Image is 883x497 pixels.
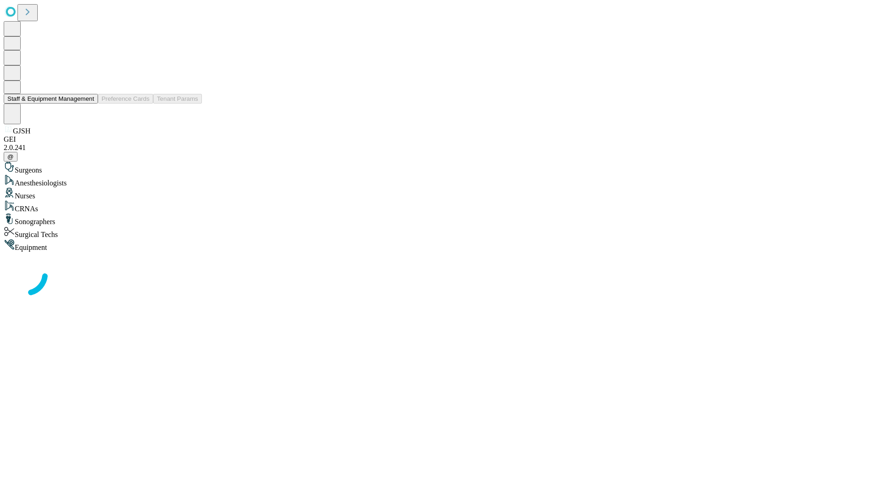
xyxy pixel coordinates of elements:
[4,162,879,174] div: Surgeons
[4,187,879,200] div: Nurses
[7,153,14,160] span: @
[4,213,879,226] div: Sonographers
[4,135,879,144] div: GEI
[13,127,30,135] span: GJSH
[4,94,98,104] button: Staff & Equipment Management
[4,174,879,187] div: Anesthesiologists
[4,239,879,252] div: Equipment
[4,226,879,239] div: Surgical Techs
[98,94,153,104] button: Preference Cards
[4,200,879,213] div: CRNAs
[153,94,202,104] button: Tenant Params
[4,144,879,152] div: 2.0.241
[4,152,17,162] button: @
